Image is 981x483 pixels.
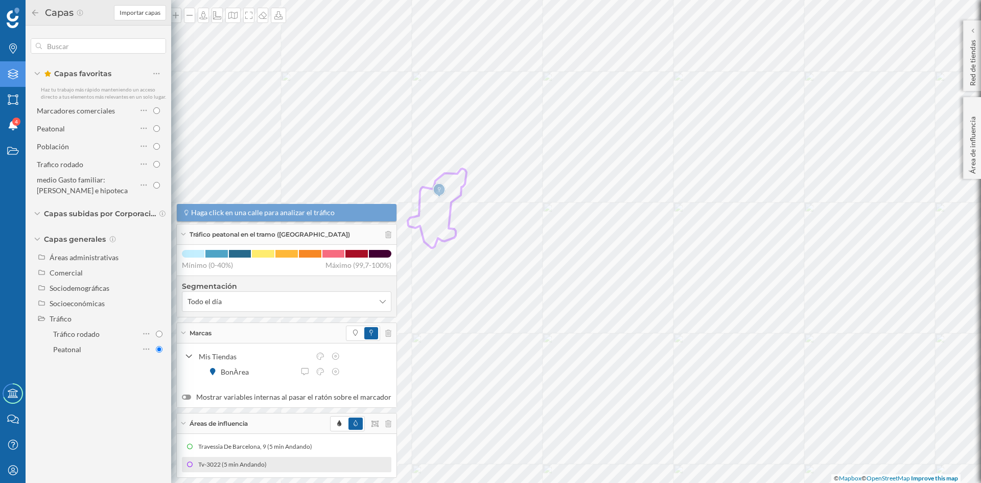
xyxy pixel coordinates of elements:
div: medio Gasto familiar: [PERSON_NAME] e hipoteca [37,175,128,195]
span: Tráfico peatonal en el tramo ([GEOGRAPHIC_DATA]) [190,230,350,239]
span: Capas generales [44,234,106,244]
div: Áreas administrativas [50,253,119,262]
div: © © [831,474,961,483]
h2: Capas [40,5,76,21]
span: Marcas [190,329,212,338]
div: Socioeconómicas [50,299,105,308]
div: Travessia De Barcelona, 9 (5 min Andando) [198,442,317,452]
span: 4 [15,117,18,127]
input: Peatonal [156,346,162,353]
div: Marcadores comerciales [37,106,115,115]
img: Geoblink Logo [7,8,19,28]
span: Capas favoritas [44,68,111,79]
input: Tráfico rodado [156,331,162,337]
p: Red de tiendas [968,36,978,86]
a: Improve this map [911,474,958,482]
span: Haga click en una calle para analizar el tráfico [191,208,335,218]
div: Población [37,142,69,151]
h4: Segmentación [182,281,391,291]
p: Área de influencia [968,112,978,174]
div: Trafico rodado [37,160,83,169]
span: Haz tu trabajo más rápido manteniendo un acceso directo a tus elementos más relevantes en un solo... [41,86,166,100]
div: Peatonal [53,345,81,354]
span: Mínimo (0-40%) [182,260,233,270]
div: Sociodemográficas [50,284,109,292]
span: Importar capas [120,8,160,17]
div: Tráfico [50,314,72,323]
span: Áreas de influencia [190,419,248,428]
a: OpenStreetMap [867,474,910,482]
div: Comercial [50,268,83,277]
a: Mapbox [839,474,861,482]
div: Tráfico rodado [53,330,100,338]
span: Capas subidas por Corporación Alimentaria Guissona (BonÀrea) [44,209,156,219]
div: Mis Tiendas [199,351,310,362]
span: Soporte [20,7,57,16]
div: Peatonal [37,124,65,133]
div: BonÀrea [221,366,254,377]
span: Todo el día [188,296,222,307]
label: Mostrar variables internas al pasar el ratón sobre el marcador [182,392,391,402]
div: Tv-3022 (5 min Andando) [198,459,272,470]
span: Máximo (99,7-100%) [325,260,391,270]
